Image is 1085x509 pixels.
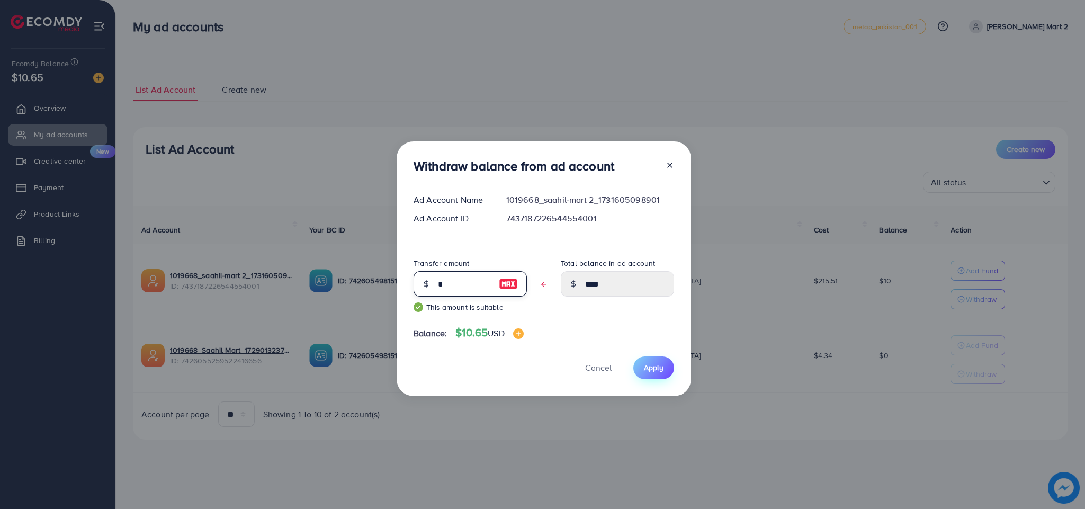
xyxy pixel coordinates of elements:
[499,278,518,290] img: image
[633,356,674,379] button: Apply
[455,326,523,340] h4: $10.65
[644,362,663,373] span: Apply
[488,327,504,339] span: USD
[405,194,498,206] div: Ad Account Name
[572,356,625,379] button: Cancel
[414,158,614,174] h3: Withdraw balance from ad account
[498,194,683,206] div: 1019668_saahil-mart 2_1731605098901
[414,327,447,340] span: Balance:
[561,258,655,269] label: Total balance in ad account
[498,212,683,225] div: 7437187226544554001
[405,212,498,225] div: Ad Account ID
[585,362,612,373] span: Cancel
[414,302,527,312] small: This amount is suitable
[513,328,524,339] img: image
[414,258,469,269] label: Transfer amount
[414,302,423,312] img: guide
